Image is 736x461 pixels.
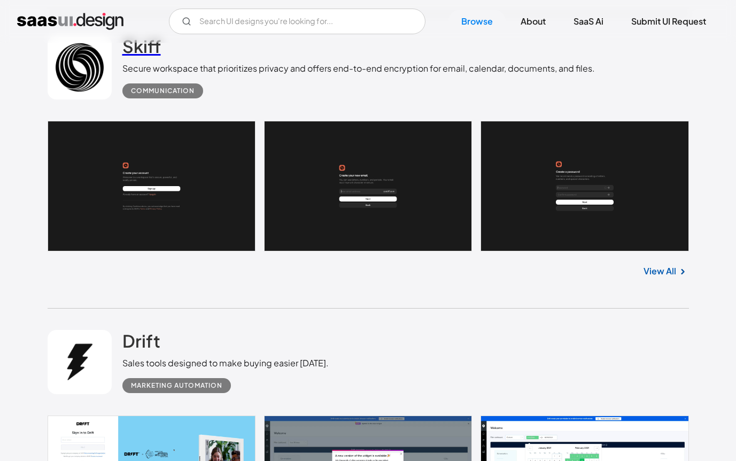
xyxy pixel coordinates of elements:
[122,330,160,357] a: Drift
[17,13,123,30] a: home
[131,84,195,97] div: Communication
[122,330,160,351] h2: Drift
[122,357,329,370] div: Sales tools designed to make buying easier [DATE].
[131,379,222,392] div: Marketing Automation
[169,9,425,34] input: Search UI designs you're looking for...
[122,62,595,75] div: Secure workspace that prioritizes privacy and offers end-to-end encryption for email, calendar, d...
[448,10,506,33] a: Browse
[122,35,161,62] a: Skiff
[508,10,559,33] a: About
[561,10,616,33] a: SaaS Ai
[122,35,161,57] h2: Skiff
[644,265,676,278] a: View All
[618,10,719,33] a: Submit UI Request
[169,9,425,34] form: Email Form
